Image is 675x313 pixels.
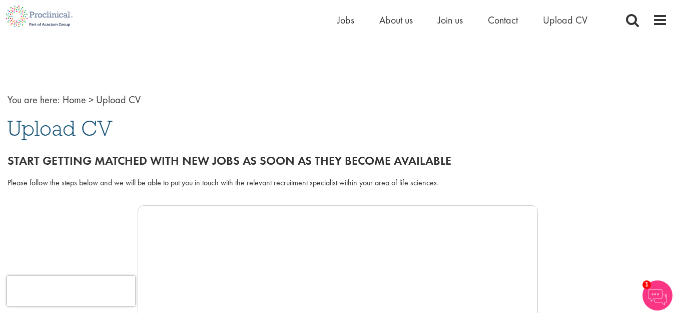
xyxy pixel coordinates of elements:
[438,14,463,27] a: Join us
[7,276,135,306] iframe: reCAPTCHA
[379,14,413,27] a: About us
[642,280,672,310] img: Chatbot
[337,14,354,27] a: Jobs
[89,93,94,106] span: >
[63,93,86,106] a: breadcrumb link
[543,14,587,27] a: Upload CV
[642,280,651,289] span: 1
[488,14,518,27] a: Contact
[8,177,667,189] div: Please follow the steps below and we will be able to put you in touch with the relevant recruitme...
[8,154,667,167] h2: Start getting matched with new jobs as soon as they become available
[8,93,60,106] span: You are here:
[8,115,113,142] span: Upload CV
[96,93,141,106] span: Upload CV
